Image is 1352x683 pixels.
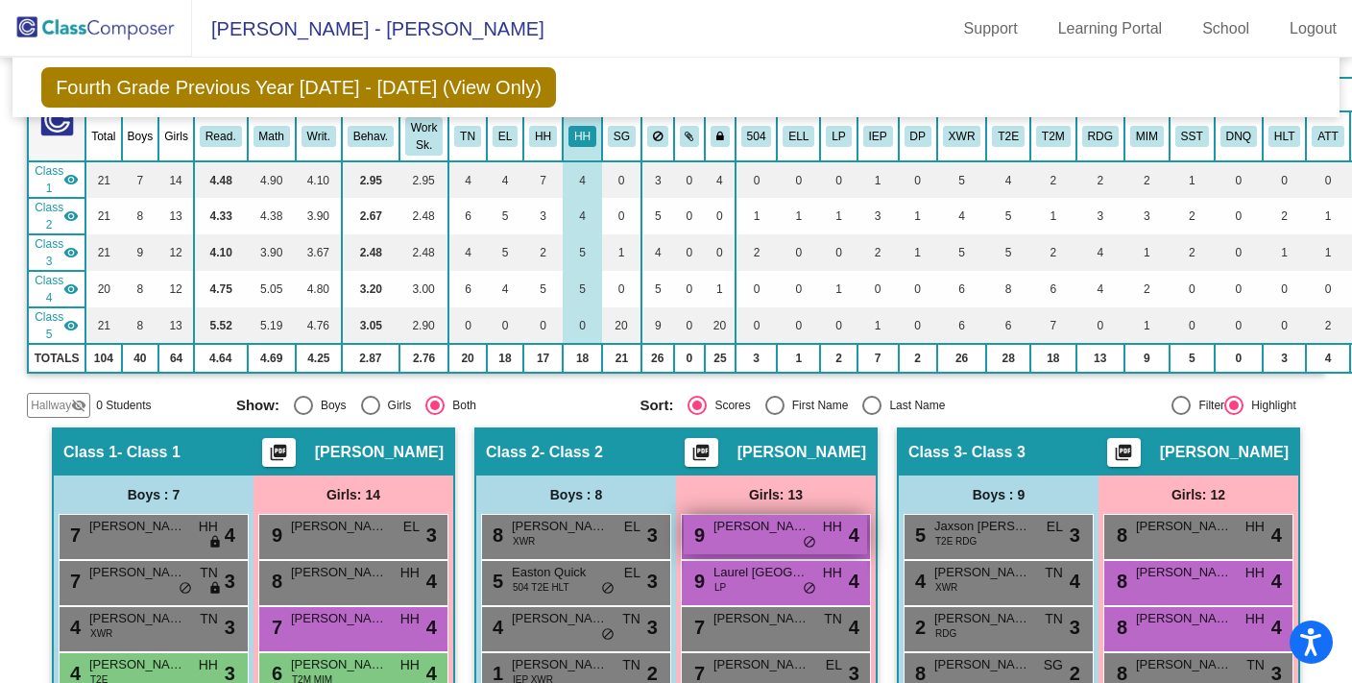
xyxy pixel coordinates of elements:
mat-icon: visibility_off [71,398,86,413]
td: 0 [674,161,706,198]
td: 0 [1076,307,1124,344]
button: SG [608,126,636,147]
span: Class 2 [35,199,63,233]
td: 0 [857,271,899,307]
td: 8 [986,271,1030,307]
td: 4.33 [194,198,248,234]
td: 9 [122,234,159,271]
td: 18 [1030,344,1076,373]
td: 64 [158,344,194,373]
td: 0 [602,161,641,198]
td: 4 [705,161,736,198]
td: 2 [857,234,899,271]
span: EL [624,517,640,537]
td: 8 [122,271,159,307]
td: 4 [1076,234,1124,271]
td: Jordan Wittman - Class 2 [28,198,85,234]
span: Class 5 [35,308,63,343]
td: 1 [857,307,899,344]
td: 2 [1124,271,1170,307]
td: 4.90 [248,161,296,198]
th: Hanna Hall [523,111,563,161]
span: Hallway [31,397,71,414]
td: 28 [986,344,1030,373]
mat-icon: picture_as_pdf [689,443,712,470]
th: Girls [158,111,194,161]
td: 1 [602,234,641,271]
td: 4 [1306,344,1349,373]
button: Print Students Details [685,438,718,467]
td: 1 [1263,234,1306,271]
a: Learning Portal [1043,13,1178,44]
td: 3.67 [296,234,342,271]
td: 1 [1170,161,1215,198]
td: 5 [937,234,987,271]
td: 3 [736,344,778,373]
td: 1 [705,271,736,307]
td: 1 [1124,234,1170,271]
td: 0 [705,234,736,271]
td: Emily Marrs - Class 3 [28,234,85,271]
td: 40 [122,344,159,373]
td: 0 [899,271,937,307]
div: Boys : 8 [476,476,676,514]
td: 0 [674,271,706,307]
td: 2.48 [399,198,448,234]
td: 2 [1030,234,1076,271]
td: 20 [602,307,641,344]
button: DNQ [1220,126,1257,147]
td: 4.64 [194,344,248,373]
td: 2 [1030,161,1076,198]
button: T2E [992,126,1025,147]
td: 5.05 [248,271,296,307]
td: 4.10 [296,161,342,198]
button: TN [454,126,481,147]
td: 0 [1170,307,1215,344]
td: 2.95 [342,161,399,198]
span: [PERSON_NAME] [737,443,866,462]
span: - Class 1 [117,443,181,462]
span: Class 3 [35,235,63,270]
td: 0 [674,344,706,373]
td: 5 [487,198,523,234]
span: [PERSON_NAME] [713,517,809,536]
td: 1 [820,271,857,307]
span: [PERSON_NAME] [291,517,387,536]
mat-icon: visibility [63,281,79,297]
td: 5 [523,271,563,307]
button: Read. [200,126,242,147]
td: 6 [937,271,987,307]
td: 0 [1215,234,1263,271]
td: 1 [1306,198,1349,234]
span: EL [1047,517,1063,537]
a: Logout [1274,13,1352,44]
td: 6 [986,307,1030,344]
td: 3.00 [399,271,448,307]
td: 3.05 [342,307,399,344]
td: 4.80 [296,271,342,307]
td: 3 [1263,344,1306,373]
th: Keep away students [641,111,674,161]
td: Rebecca Anderson - Class 4 [28,271,85,307]
mat-radio-group: Select an option [640,396,1029,415]
td: 7 [857,344,899,373]
th: Individualized Education Plan [857,111,899,161]
td: 2 [1076,161,1124,198]
td: 7 [1030,307,1076,344]
th: L.E.A.P. Program [820,111,857,161]
td: 8 [122,198,159,234]
span: Class 1 [35,162,63,197]
td: 0 [705,198,736,234]
td: 1 [857,161,899,198]
span: HH [199,517,218,537]
button: ELL [783,126,814,147]
th: Math Intervention Tier 2B [1124,111,1170,161]
th: Tier 2A ELA [986,111,1030,161]
td: 5 [641,198,674,234]
td: 0 [777,271,820,307]
td: 9 [641,307,674,344]
mat-icon: picture_as_pdf [1112,443,1135,470]
td: 6 [448,271,487,307]
button: EL [493,126,518,147]
td: 0 [448,307,487,344]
